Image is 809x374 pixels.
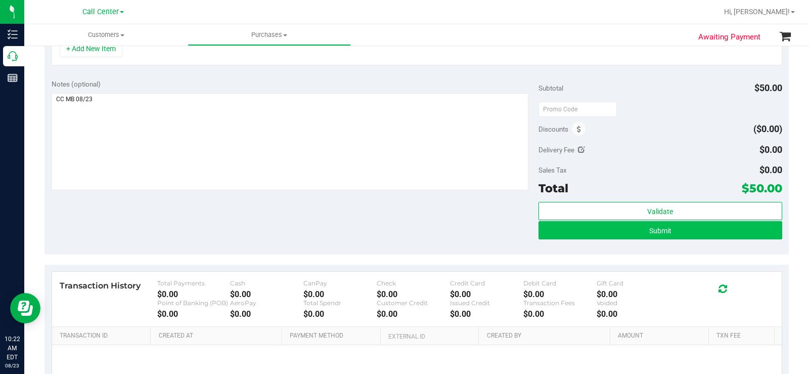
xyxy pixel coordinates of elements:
[450,299,523,307] div: Issued Credit
[290,332,376,340] a: Payment Method
[188,24,351,46] a: Purchases
[597,299,670,307] div: Voided
[523,279,597,287] div: Debit Card
[159,332,278,340] a: Created At
[230,299,303,307] div: AeroPay
[538,202,782,220] button: Validate
[8,29,18,39] inline-svg: Inventory
[538,221,782,239] button: Submit
[450,309,523,319] div: $0.00
[754,82,782,93] span: $50.00
[753,123,782,134] span: ($0.00)
[377,299,450,307] div: Customer Credit
[303,309,377,319] div: $0.00
[8,51,18,61] inline-svg: Call Center
[597,279,670,287] div: Gift Card
[450,279,523,287] div: Credit Card
[230,309,303,319] div: $0.00
[157,279,231,287] div: Total Payments
[8,73,18,83] inline-svg: Reports
[647,207,673,216] span: Validate
[157,289,231,299] div: $0.00
[5,362,20,369] p: 08/23
[82,8,119,16] span: Call Center
[698,31,760,43] span: Awaiting Payment
[597,289,670,299] div: $0.00
[649,227,671,235] span: Submit
[538,120,568,138] span: Discounts
[377,289,450,299] div: $0.00
[230,289,303,299] div: $0.00
[523,309,597,319] div: $0.00
[618,332,704,340] a: Amount
[724,8,790,16] span: Hi, [PERSON_NAME]!
[303,299,377,307] div: Total Spendr
[230,279,303,287] div: Cash
[759,144,782,155] span: $0.00
[538,102,617,117] input: Promo Code
[759,164,782,175] span: $0.00
[742,181,782,195] span: $50.00
[538,146,574,154] span: Delivery Fee
[523,289,597,299] div: $0.00
[24,24,188,46] a: Customers
[716,332,770,340] a: Txn Fee
[377,279,450,287] div: Check
[60,332,147,340] a: Transaction ID
[450,289,523,299] div: $0.00
[188,30,350,39] span: Purchases
[487,332,606,340] a: Created By
[377,309,450,319] div: $0.00
[60,40,122,57] button: + Add New Item
[538,84,563,92] span: Subtotal
[597,309,670,319] div: $0.00
[5,335,20,362] p: 10:22 AM EDT
[523,299,597,307] div: Transaction Fees
[52,80,101,88] span: Notes (optional)
[303,289,377,299] div: $0.00
[10,293,40,323] iframe: Resource center
[380,327,479,345] th: External ID
[578,146,585,153] i: Edit Delivery Fee
[538,181,568,195] span: Total
[303,279,377,287] div: CanPay
[157,299,231,307] div: Point of Banking (POB)
[24,30,188,39] span: Customers
[538,166,567,174] span: Sales Tax
[157,309,231,319] div: $0.00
